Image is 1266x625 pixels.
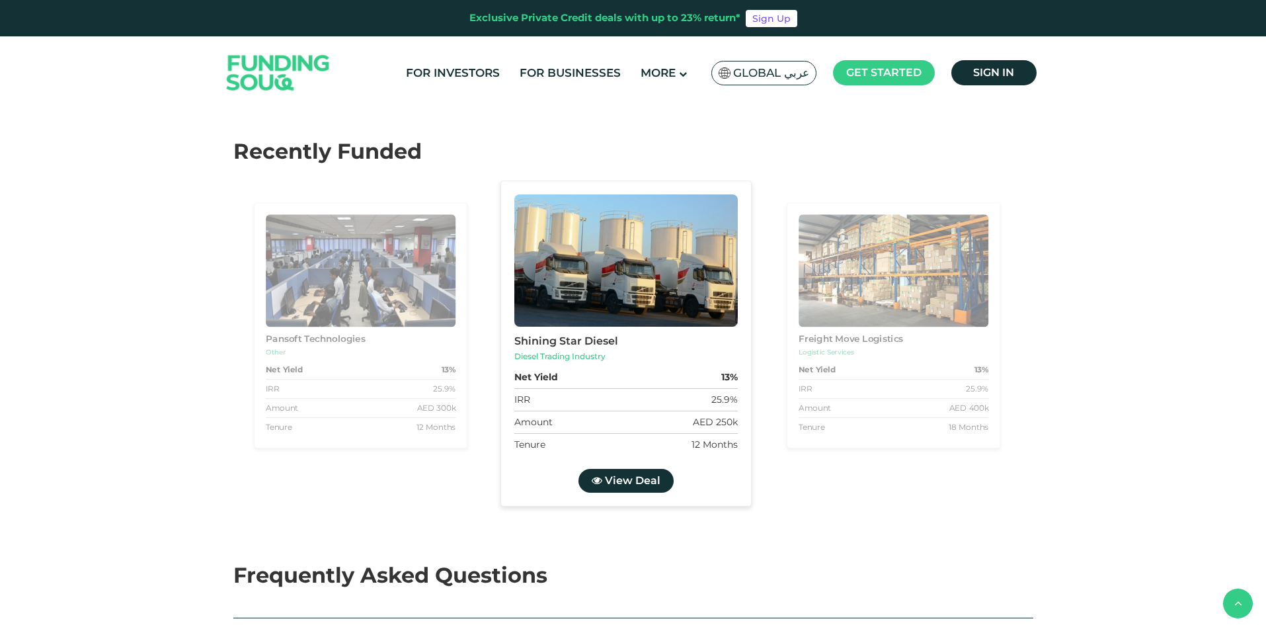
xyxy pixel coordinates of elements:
[949,402,989,414] div: AED 400k
[214,40,343,106] img: Logo
[966,383,988,395] div: 25.9%
[974,364,988,376] strong: 13%
[799,364,836,376] strong: Net Yield
[403,62,503,84] a: For Investors
[799,333,988,346] div: Freight Move Logistics
[799,383,812,395] div: IRR
[441,364,455,376] strong: 13%
[514,351,737,362] div: Diesel Trading Industry
[692,415,737,429] div: AED 250k
[265,421,292,433] div: Tenure
[604,474,660,487] span: View Deal
[514,194,737,327] img: Business Image
[514,333,737,349] div: Shining Star Diesel
[265,364,302,376] strong: Net Yield
[733,65,809,81] span: Global عربي
[514,438,545,452] div: Tenure
[799,421,825,433] div: Tenure
[233,562,547,588] span: Frequently Asked Questions
[265,347,455,357] div: Other
[746,10,797,27] a: Sign Up
[799,347,988,357] div: Logistic Services
[951,60,1037,85] a: Sign in
[846,66,922,79] span: Get started
[265,333,455,346] div: Pansoft Technologies
[641,66,676,79] span: More
[516,62,624,84] a: For Businesses
[233,138,422,164] span: Recently Funded
[416,421,455,433] div: 12 Months
[691,438,737,452] div: 12 Months
[265,214,455,327] img: Business Image
[799,402,831,414] div: Amount
[514,393,530,407] div: IRR
[433,383,455,395] div: 25.9%
[1223,589,1253,618] button: back
[578,469,673,493] a: View Deal
[265,383,278,395] div: IRR
[711,393,737,407] div: 25.9%
[416,402,455,414] div: AED 300k
[514,370,557,384] strong: Net Yield
[469,11,740,26] div: Exclusive Private Credit deals with up to 23% return*
[973,66,1014,79] span: Sign in
[949,421,988,433] div: 18 Months
[721,370,737,384] strong: 13%
[799,214,988,327] img: Business Image
[265,402,297,414] div: Amount
[514,415,552,429] div: Amount
[719,67,731,79] img: SA Flag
